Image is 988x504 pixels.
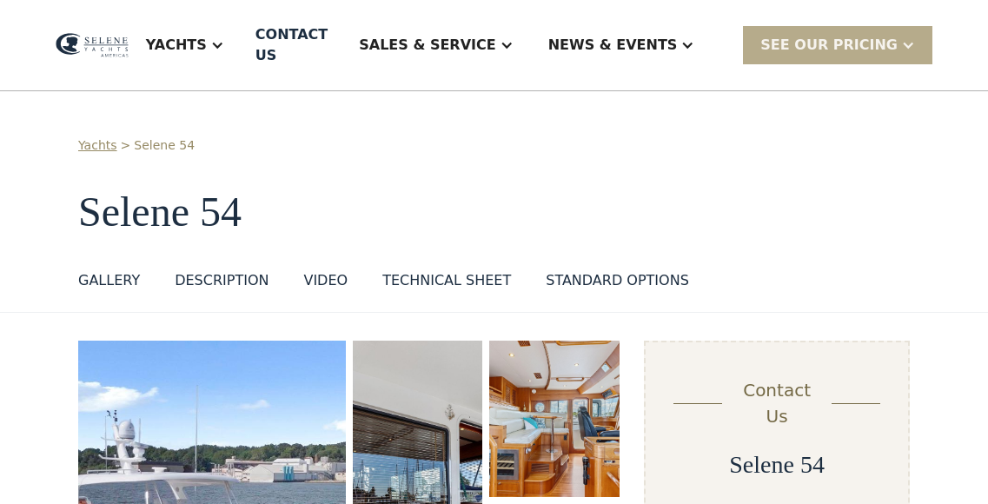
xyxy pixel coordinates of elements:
a: VIDEO [303,270,348,298]
div: Sales & Service [359,35,495,56]
div: VIDEO [303,270,348,291]
div: News & EVENTS [548,35,678,56]
a: TECHNICAL SHEET [382,270,511,298]
h1: Selene 54 [78,189,910,235]
div: Contact US [255,24,328,66]
h2: Selene 54 [729,450,825,480]
div: GALLERY [78,270,140,291]
a: open lightbox [489,341,620,497]
div: SEE Our Pricing [743,26,932,63]
div: SEE Our Pricing [760,35,898,56]
a: Yachts [78,136,117,155]
div: STANDARD OPTIONS [546,270,689,291]
img: logo [56,33,129,56]
div: News & EVENTS [531,10,713,80]
div: > [121,136,131,155]
div: TECHNICAL SHEET [382,270,511,291]
div: Sales & Service [341,10,530,80]
a: DESCRIPTION [175,270,269,298]
a: Selene 54 [134,136,195,155]
div: DESCRIPTION [175,270,269,291]
div: Yachts [129,10,242,80]
div: Yachts [146,35,207,56]
div: Contact Us [736,377,819,429]
a: STANDARD OPTIONS [546,270,689,298]
a: GALLERY [78,270,140,298]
